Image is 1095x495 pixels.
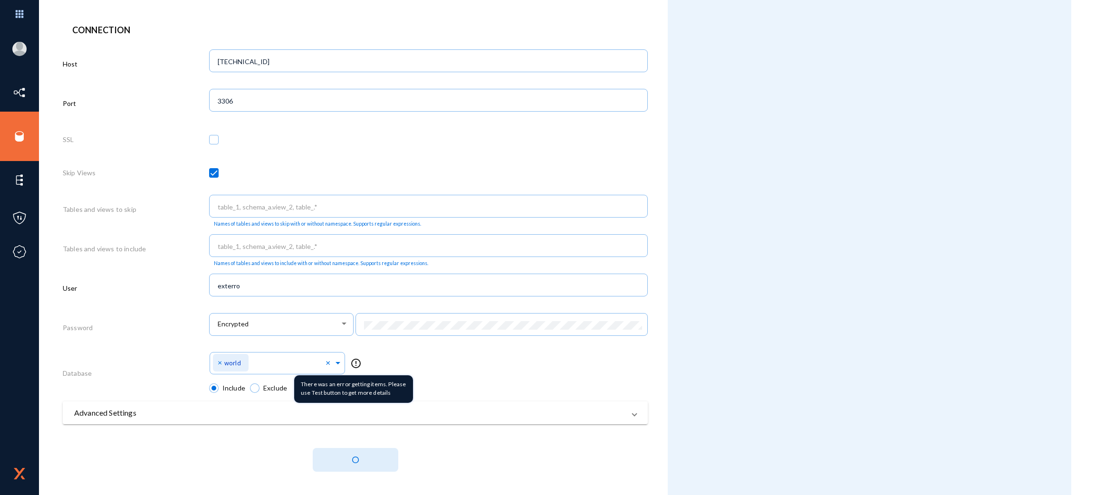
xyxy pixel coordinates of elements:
[63,283,77,293] label: User
[63,323,93,333] label: Password
[218,358,224,367] span: ×
[63,244,146,254] label: Tables and views to include
[63,168,96,178] label: Skip Views
[12,86,27,100] img: icon-inventory.svg
[218,242,643,251] input: table_1, schema_a.view_2, table_.*
[218,203,643,211] input: table_1, schema_a.view_2, table_.*
[63,59,78,69] label: Host
[63,368,92,378] label: Database
[63,98,77,108] label: Port
[74,407,625,419] mat-panel-title: Advanced Settings
[214,260,428,267] mat-hint: Names of tables and views to include with or without namespace. Supports regular expressions.
[326,358,334,368] span: Clear all
[5,4,34,24] img: app launcher
[224,359,241,367] span: world
[12,173,27,187] img: icon-elements.svg
[350,358,362,369] mat-icon: error_outline
[259,383,287,393] span: Exclude
[63,401,648,424] mat-expansion-panel-header: Advanced Settings
[218,320,249,328] span: Encrypted
[294,375,413,403] div: There was an error getting items. Please use Test button to get more details
[214,221,421,227] mat-hint: Names of tables and views to skip with or without namespace. Supports regular expressions.
[219,383,245,393] span: Include
[63,134,74,144] label: SSL
[12,245,27,259] img: icon-compliance.svg
[12,42,27,56] img: blank-profile-picture.png
[63,204,136,214] label: Tables and views to skip
[12,211,27,225] img: icon-policies.svg
[12,129,27,143] img: icon-sources.svg
[72,24,638,37] header: Connection
[218,97,643,105] input: 3306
